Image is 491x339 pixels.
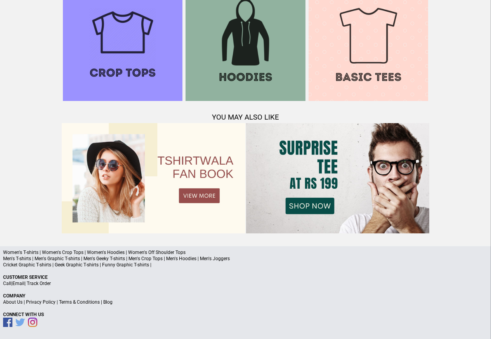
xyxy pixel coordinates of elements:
[3,249,488,256] p: Women's T-shirts | Women's Crop Tops | Women's Hoodies | Women's Off Shoulder Tops
[103,299,113,305] a: Blog
[26,299,56,305] a: Privacy Policy
[3,262,488,268] p: Cricket Graphic T-shirts | Geek Graphic T-shirts | Funny Graphic T-shirts |
[12,281,24,286] a: Email
[3,311,488,318] p: Connect With Us
[3,299,23,305] a: About Us
[59,299,100,305] a: Terms & Conditions
[3,281,11,286] a: Call
[3,293,488,299] p: Company
[3,274,488,280] p: Customer Service
[3,280,488,287] p: | |
[27,281,51,286] a: Track Order
[3,256,488,262] p: Men's T-shirts | Men's Graphic T-shirts | Men's Geeky T-shirts | Men's Crop Tops | Men's Hoodies ...
[212,113,279,122] span: YOU MAY ALSO LIKE
[3,299,488,305] p: | | |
